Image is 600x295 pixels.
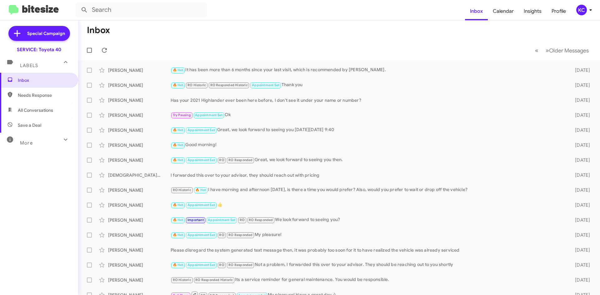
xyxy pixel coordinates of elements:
[171,201,565,209] div: 👍
[173,68,183,72] span: 🔥 Hot
[171,261,565,268] div: Not a problem, I forwarded this over to your advisor. They should be reaching out to you shortly
[565,217,595,223] div: [DATE]
[171,111,565,119] div: Ok
[565,127,595,133] div: [DATE]
[547,2,571,20] a: Profile
[108,112,171,118] div: [PERSON_NAME]
[108,202,171,208] div: [PERSON_NAME]
[519,2,547,20] a: Insights
[565,247,595,253] div: [DATE]
[87,25,110,35] h1: Inbox
[171,97,565,103] div: Has your 2021 Highlander ever been here before, I don't see it under your name or number?
[565,202,595,208] div: [DATE]
[542,44,592,57] button: Next
[565,277,595,283] div: [DATE]
[171,216,565,224] div: We look forward to seeing you?
[195,113,222,117] span: Appointment Set
[228,263,252,267] span: RO Responded
[565,187,595,193] div: [DATE]
[195,278,233,282] span: RO Responded Historic
[20,140,33,146] span: More
[108,97,171,103] div: [PERSON_NAME]
[8,26,70,41] a: Special Campaign
[571,5,593,15] button: KC
[228,158,252,162] span: RO Responded
[173,218,183,222] span: 🔥 Hot
[18,77,71,83] span: Inbox
[187,128,215,132] span: Appointment Set
[228,233,252,237] span: RO Responded
[18,122,41,128] span: Save a Deal
[108,247,171,253] div: [PERSON_NAME]
[187,263,215,267] span: Appointment Set
[171,247,565,253] div: Please disregard the system generated text message then, it was probably too soon for it to have ...
[173,188,191,192] span: RO Historic
[565,262,595,268] div: [DATE]
[219,158,224,162] span: RO
[219,263,224,267] span: RO
[219,233,224,237] span: RO
[18,107,53,113] span: All Conversations
[187,233,215,237] span: Appointment Set
[171,172,565,178] div: I forwarded this over to your advisor, they should reach out with pricing
[20,63,38,68] span: Labels
[565,97,595,103] div: [DATE]
[173,263,183,267] span: 🔥 Hot
[18,92,71,98] span: Needs Response
[108,67,171,73] div: [PERSON_NAME]
[195,188,206,192] span: 🔥 Hot
[465,2,488,20] a: Inbox
[171,126,565,134] div: Great, we look forward to seeing you [DATE][DATE] 9:40
[108,157,171,163] div: [PERSON_NAME]
[565,142,595,148] div: [DATE]
[108,127,171,133] div: [PERSON_NAME]
[535,47,538,54] span: «
[210,83,248,87] span: RO Responded Historic
[565,67,595,73] div: [DATE]
[171,186,565,194] div: I have morning and afternoon [DATE], is there a time you would prefer? Also, would you prefer to ...
[531,44,542,57] button: Previous
[252,83,279,87] span: Appointment Set
[565,232,595,238] div: [DATE]
[173,158,183,162] span: 🔥 Hot
[108,217,171,223] div: [PERSON_NAME]
[17,47,61,53] div: SERVICE: Toyota 40
[171,156,565,164] div: Great, we look forward to seeing you then.
[173,233,183,237] span: 🔥 Hot
[565,157,595,163] div: [DATE]
[249,218,273,222] span: RO Responded
[173,128,183,132] span: 🔥 Hot
[187,203,215,207] span: Appointment Set
[108,142,171,148] div: [PERSON_NAME]
[187,218,204,222] span: Important
[576,5,587,15] div: KC
[171,231,565,238] div: My pleasure!
[173,143,183,147] span: 🔥 Hot
[171,66,565,74] div: It has been more than 6 months since your last visit, which is recommended by [PERSON_NAME].
[173,278,191,282] span: RO Historic
[108,82,171,88] div: [PERSON_NAME]
[187,83,206,87] span: RO Historic
[108,187,171,193] div: [PERSON_NAME]
[187,158,215,162] span: Appointment Set
[488,2,519,20] a: Calendar
[546,47,549,54] span: »
[108,172,171,178] div: [DEMOGRAPHIC_DATA][PERSON_NAME]
[565,112,595,118] div: [DATE]
[108,277,171,283] div: [PERSON_NAME]
[549,47,589,54] span: Older Messages
[108,262,171,268] div: [PERSON_NAME]
[76,2,207,17] input: Search
[173,83,183,87] span: 🔥 Hot
[27,30,65,37] span: Special Campaign
[208,218,235,222] span: Appointment Set
[108,232,171,238] div: [PERSON_NAME]
[173,203,183,207] span: 🔥 Hot
[565,82,595,88] div: [DATE]
[171,276,565,283] div: Its a service reminder for general maintenance. You would be responsible.
[171,81,565,89] div: Thank you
